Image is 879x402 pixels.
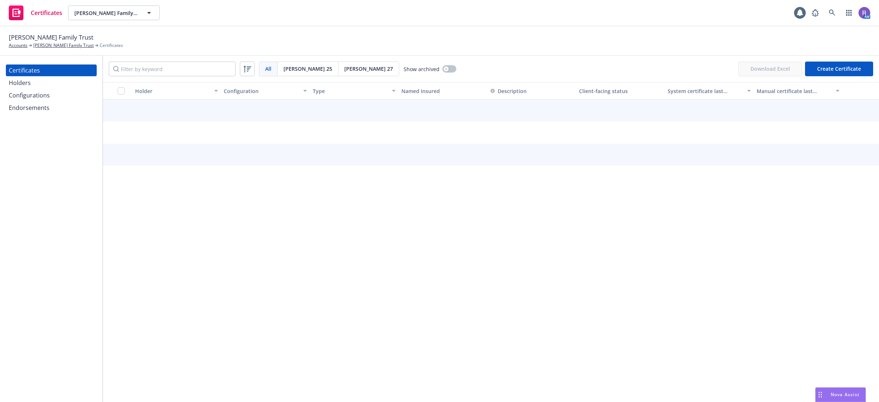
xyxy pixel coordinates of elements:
[109,62,235,76] input: Filter by keyword
[310,82,398,100] button: Type
[265,65,271,73] span: All
[9,33,93,42] span: [PERSON_NAME] Family Trust
[221,82,309,100] button: Configuration
[33,42,94,49] a: [PERSON_NAME] Family Trust
[31,10,62,16] span: Certificates
[815,387,866,402] button: Nova Assist
[576,82,665,100] button: Client-facing status
[9,64,40,76] div: Certificates
[9,77,31,89] div: Holders
[118,87,125,95] input: Select all
[74,9,138,17] span: [PERSON_NAME] Family Trust
[579,87,662,95] div: Client-facing status
[6,77,97,89] a: Holders
[132,82,221,100] button: Holder
[9,42,27,49] a: Accounts
[490,87,527,95] button: Description
[100,42,123,49] span: Certificates
[842,5,856,20] a: Switch app
[6,64,97,76] a: Certificates
[68,5,160,20] button: [PERSON_NAME] Family Trust
[224,87,298,95] div: Configuration
[665,82,753,100] button: System certificate last generated
[808,5,823,20] a: Report a Bug
[805,62,873,76] button: Create Certificate
[668,87,742,95] div: System certificate last generated
[404,65,439,73] span: Show archived
[6,102,97,114] a: Endorsements
[738,62,802,76] span: Download Excel
[401,87,484,95] div: Named Insured
[398,82,487,100] button: Named Insured
[6,89,97,101] a: Configurations
[757,87,831,95] div: Manual certificate last generated
[825,5,839,20] a: Search
[135,87,210,95] div: Holder
[6,3,65,23] a: Certificates
[313,87,387,95] div: Type
[283,65,332,73] span: [PERSON_NAME] 25
[831,391,860,398] span: Nova Assist
[858,7,870,19] img: photo
[816,388,825,402] div: Drag to move
[9,102,49,114] div: Endorsements
[754,82,842,100] button: Manual certificate last generated
[344,65,393,73] span: [PERSON_NAME] 27
[9,89,50,101] div: Configurations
